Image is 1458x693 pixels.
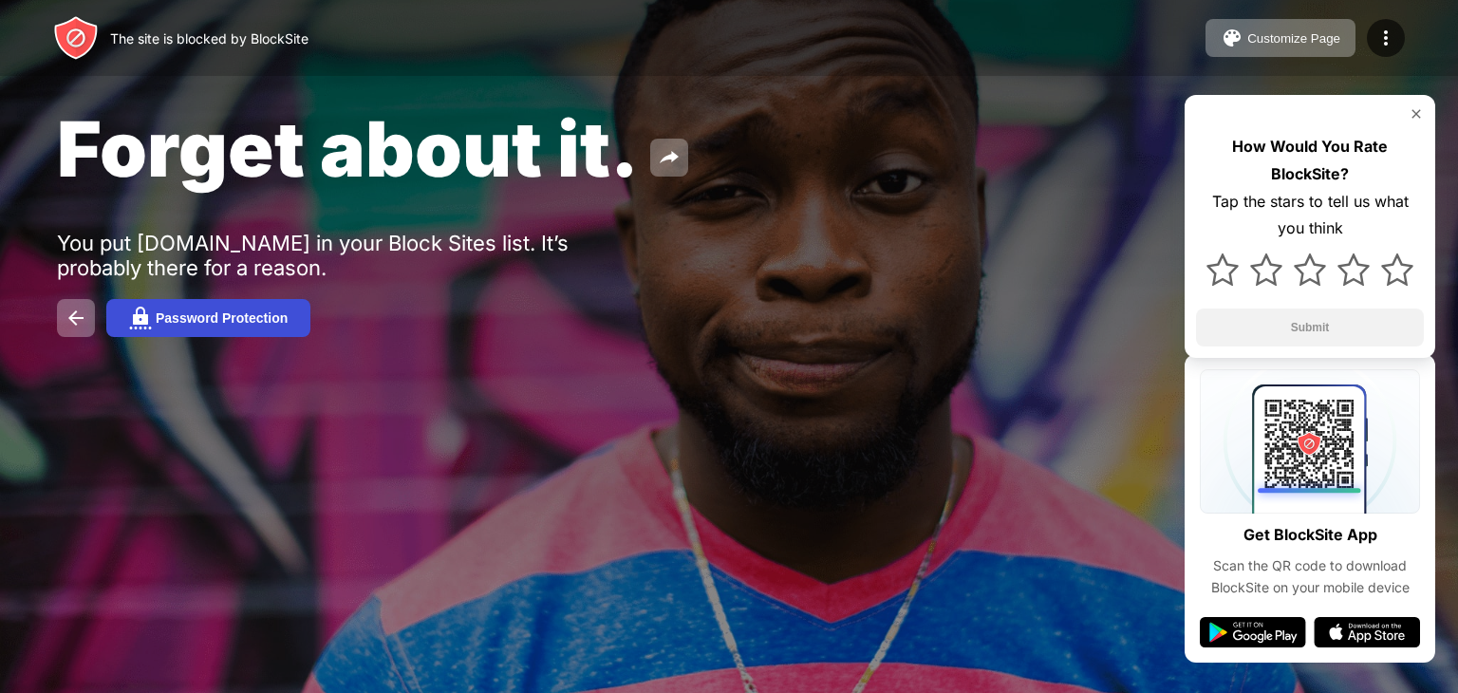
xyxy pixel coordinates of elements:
div: Password Protection [156,310,288,326]
img: rate-us-close.svg [1409,106,1424,122]
img: star.svg [1337,253,1370,286]
button: Password Protection [106,299,310,337]
img: header-logo.svg [53,15,99,61]
img: star.svg [1206,253,1239,286]
img: star.svg [1381,253,1413,286]
img: google-play.svg [1200,617,1306,647]
div: Tap the stars to tell us what you think [1196,188,1424,243]
img: app-store.svg [1314,617,1420,647]
img: qrcode.svg [1200,369,1420,514]
button: Submit [1196,309,1424,346]
img: password.svg [129,307,152,329]
button: Customize Page [1206,19,1355,57]
span: Forget about it. [57,103,639,195]
img: pallet.svg [1221,27,1243,49]
img: back.svg [65,307,87,329]
img: star.svg [1294,253,1326,286]
img: menu-icon.svg [1374,27,1397,49]
div: The site is blocked by BlockSite [110,30,308,47]
div: Get BlockSite App [1243,521,1377,549]
div: Customize Page [1247,31,1340,46]
div: Scan the QR code to download BlockSite on your mobile device [1200,555,1420,598]
img: star.svg [1250,253,1282,286]
img: share.svg [658,146,681,169]
div: How Would You Rate BlockSite? [1196,133,1424,188]
div: You put [DOMAIN_NAME] in your Block Sites list. It’s probably there for a reason. [57,231,644,280]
